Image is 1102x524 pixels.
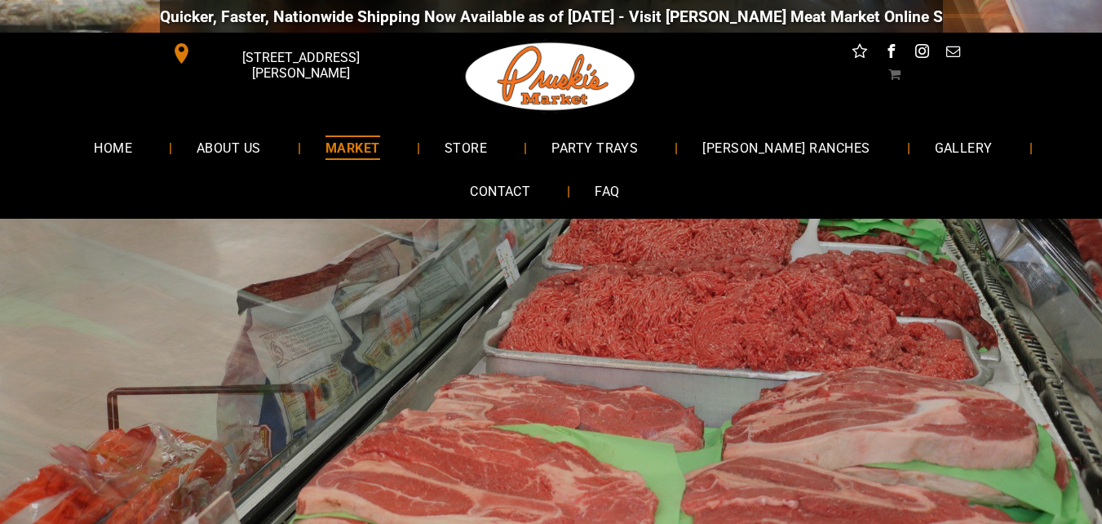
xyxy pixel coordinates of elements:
a: MARKET [301,126,405,169]
a: Social network [849,41,870,66]
a: GALLERY [910,126,1017,169]
img: Pruski-s+Market+HQ+Logo2-1920w.png [462,33,639,121]
a: [STREET_ADDRESS][PERSON_NAME] [160,41,409,66]
a: instagram [911,41,932,66]
a: ABOUT US [172,126,285,169]
a: PARTY TRAYS [527,126,662,169]
a: email [942,41,963,66]
span: [STREET_ADDRESS][PERSON_NAME] [195,42,405,89]
a: HOME [69,126,157,169]
a: CONTACT [445,170,555,213]
a: FAQ [570,170,644,213]
a: facebook [880,41,901,66]
a: [PERSON_NAME] RANCHES [678,126,894,169]
a: STORE [420,126,511,169]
